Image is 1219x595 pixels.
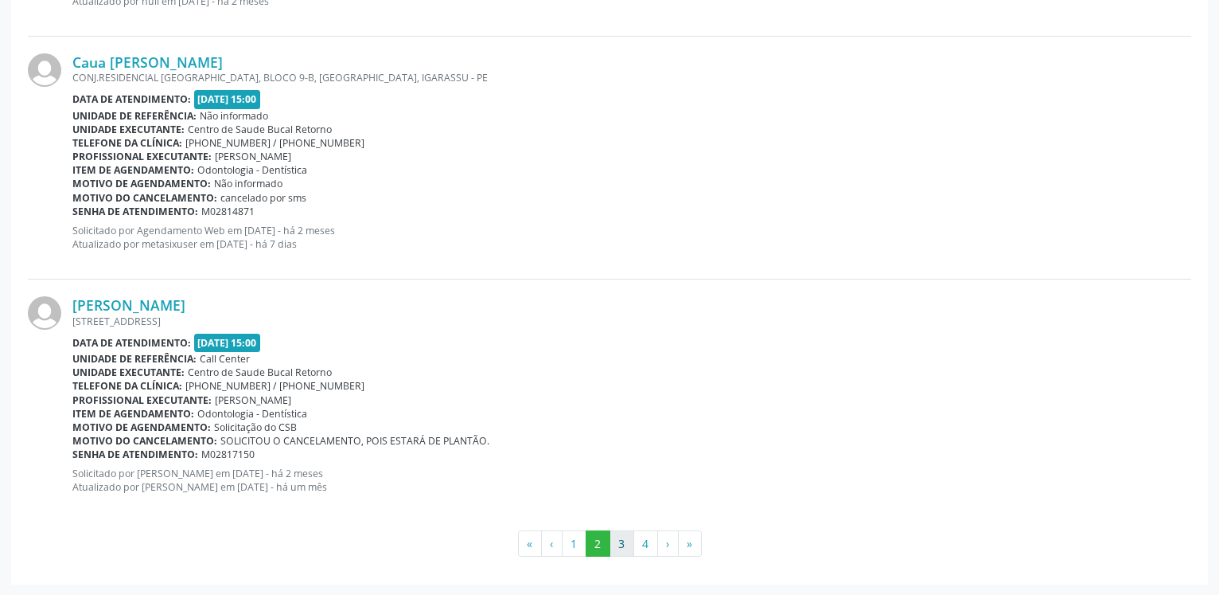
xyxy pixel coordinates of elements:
b: Senha de atendimento: [72,448,198,461]
b: Motivo do cancelamento: [72,434,217,448]
b: Unidade executante: [72,123,185,136]
b: Profissional executante: [72,393,212,407]
b: Data de atendimento: [72,92,191,106]
span: M02817150 [201,448,255,461]
button: Go to previous page [541,530,563,558]
b: Motivo do cancelamento: [72,191,217,205]
span: Centro de Saude Bucal Retorno [188,123,332,136]
span: SOLICITOU O CANCELAMENTO, POIS ESTARÁ DE PLANTÃO. [220,434,489,448]
span: [PHONE_NUMBER] / [PHONE_NUMBER] [185,136,364,150]
b: Motivo de agendamento: [72,177,211,190]
a: Caua [PERSON_NAME] [72,53,223,71]
span: [PHONE_NUMBER] / [PHONE_NUMBER] [185,379,364,393]
b: Telefone da clínica: [72,136,182,150]
span: Solicitação do CSB [214,421,297,434]
b: Data de atendimento: [72,336,191,350]
p: Solicitado por [PERSON_NAME] em [DATE] - há 2 meses Atualizado por [PERSON_NAME] em [DATE] - há u... [72,467,1191,494]
span: Centro de Saude Bucal Retorno [188,366,332,379]
span: [PERSON_NAME] [215,393,291,407]
span: [DATE] 15:00 [194,334,261,352]
button: Go to first page [518,530,542,558]
span: [PERSON_NAME] [215,150,291,163]
button: Go to page 2 [586,530,610,558]
div: [STREET_ADDRESS] [72,315,1191,328]
b: Motivo de agendamento: [72,421,211,434]
img: img [28,53,61,87]
span: Odontologia - Dentística [197,163,307,177]
b: Unidade de referência: [72,352,197,366]
button: Go to page 3 [609,530,634,558]
b: Item de agendamento: [72,407,194,421]
b: Profissional executante: [72,150,212,163]
b: Item de agendamento: [72,163,194,177]
span: Não informado [200,109,268,123]
p: Solicitado por Agendamento Web em [DATE] - há 2 meses Atualizado por metasixuser em [DATE] - há 7... [72,224,1191,251]
span: cancelado por sms [220,191,306,205]
b: Unidade de referência: [72,109,197,123]
button: Go to last page [678,530,702,558]
button: Go to page 4 [633,530,658,558]
div: CONJ.RESIDENCIAL [GEOGRAPHIC_DATA], BLOCO 9-B, [GEOGRAPHIC_DATA], IGARASSU - PE [72,71,1191,84]
span: Não informado [214,177,282,190]
b: Telefone da clínica: [72,379,182,393]
ul: Pagination [28,530,1191,558]
a: [PERSON_NAME] [72,296,185,314]
span: Odontologia - Dentística [197,407,307,421]
span: [DATE] 15:00 [194,90,261,108]
button: Go to page 1 [562,530,586,558]
img: img [28,296,61,330]
b: Senha de atendimento: [72,205,198,218]
button: Go to next page [657,530,679,558]
b: Unidade executante: [72,366,185,379]
span: Call Center [200,352,250,366]
span: M02814871 [201,205,255,218]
